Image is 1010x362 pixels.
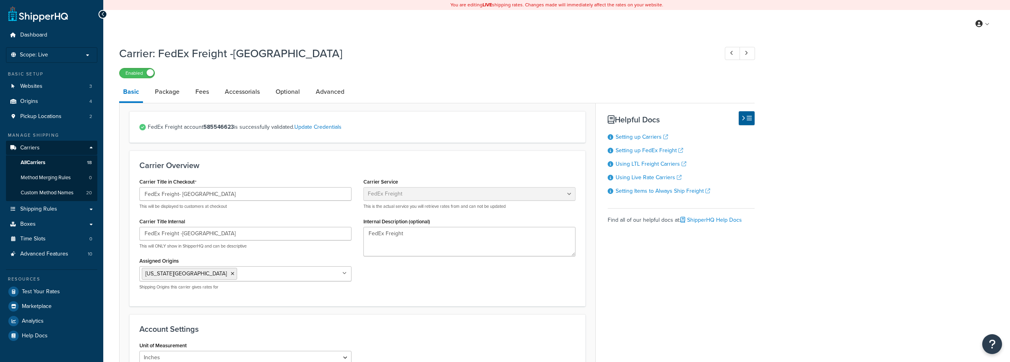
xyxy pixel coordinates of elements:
p: This is the actual service you will retrieve rates from and can not be updated [363,203,575,209]
a: Dashboard [6,28,97,43]
span: Test Your Rates [22,288,60,295]
p: This will ONLY show in ShipperHQ and can be descriptive [139,243,351,249]
h1: Carrier: FedEx Freight -[GEOGRAPHIC_DATA] [119,46,710,61]
a: Accessorials [221,82,264,101]
span: Help Docs [22,333,48,339]
span: Dashboard [20,32,47,39]
a: Pickup Locations2 [6,109,97,124]
button: Hide Help Docs [739,111,755,125]
a: Setting up Carriers [616,133,668,141]
span: Time Slots [20,236,46,242]
li: Carriers [6,141,97,201]
a: Analytics [6,314,97,328]
label: Enabled [120,68,154,78]
li: Websites [6,79,97,94]
span: Carriers [20,145,40,151]
a: Using Live Rate Carriers [616,173,682,182]
label: Carrier Service [363,179,398,185]
h3: Helpful Docs [608,115,755,124]
div: Basic Setup [6,71,97,77]
h3: Carrier Overview [139,161,575,170]
a: Marketplace [6,299,97,314]
label: Carrier Title in Checkout [139,179,197,185]
span: FedEx Freight account is successfully validated. [148,122,575,133]
span: Origins [20,98,38,105]
label: Internal Description (optional) [363,219,430,225]
div: Manage Shipping [6,132,97,139]
a: Optional [272,82,304,101]
a: Previous Record [725,47,740,60]
a: Test Your Rates [6,285,97,299]
span: 0 [89,174,92,181]
span: Method Merging Rules [21,174,71,181]
a: Time Slots0 [6,232,97,246]
a: Custom Method Names20 [6,186,97,200]
b: LIVE [483,1,492,8]
a: Update Credentials [294,123,342,131]
span: Marketplace [22,303,52,310]
span: All Carriers [21,159,45,166]
span: 10 [88,251,92,257]
a: Method Merging Rules0 [6,170,97,185]
div: Find all of our helpful docs at: [608,208,755,226]
span: Custom Method Names [21,190,73,196]
span: Boxes [20,221,36,228]
span: Shipping Rules [20,206,57,213]
span: Pickup Locations [20,113,62,120]
li: Origins [6,94,97,109]
a: Next Record [740,47,755,60]
a: Basic [119,82,143,103]
span: 20 [86,190,92,196]
a: ShipperHQ Help Docs [680,216,742,224]
li: Custom Method Names [6,186,97,200]
a: Origins4 [6,94,97,109]
span: 3 [89,83,92,90]
span: Websites [20,83,42,90]
a: Advanced Features10 [6,247,97,261]
a: Shipping Rules [6,202,97,217]
span: 4 [89,98,92,105]
label: Unit of Measurement [139,343,187,348]
a: Boxes [6,217,97,232]
p: This will be displayed to customers at checkout [139,203,351,209]
a: Help Docs [6,329,97,343]
li: Pickup Locations [6,109,97,124]
span: 2 [89,113,92,120]
li: Time Slots [6,232,97,246]
label: Assigned Origins [139,258,179,264]
a: Using LTL Freight Carriers [616,160,686,168]
a: Setting Items to Always Ship Freight [616,187,710,195]
textarea: FedEx Freight [363,227,575,256]
li: Method Merging Rules [6,170,97,185]
a: AllCarriers18 [6,155,97,170]
a: Fees [191,82,213,101]
a: Setting up FedEx Freight [616,146,683,155]
span: Advanced Features [20,251,68,257]
div: Resources [6,276,97,283]
p: Shipping Origins this carrier gives rates for [139,284,351,290]
a: Advanced [312,82,348,101]
span: 0 [89,236,92,242]
strong: 585546623 [203,123,234,131]
span: [US_STATE][GEOGRAPHIC_DATA] [145,269,227,278]
span: 18 [87,159,92,166]
button: Open Resource Center [982,334,1002,354]
a: Carriers [6,141,97,155]
li: Advanced Features [6,247,97,261]
span: Scope: Live [20,52,48,58]
a: Package [151,82,183,101]
label: Carrier Title Internal [139,219,185,225]
a: Websites3 [6,79,97,94]
h3: Account Settings [139,325,575,333]
span: Analytics [22,318,44,325]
